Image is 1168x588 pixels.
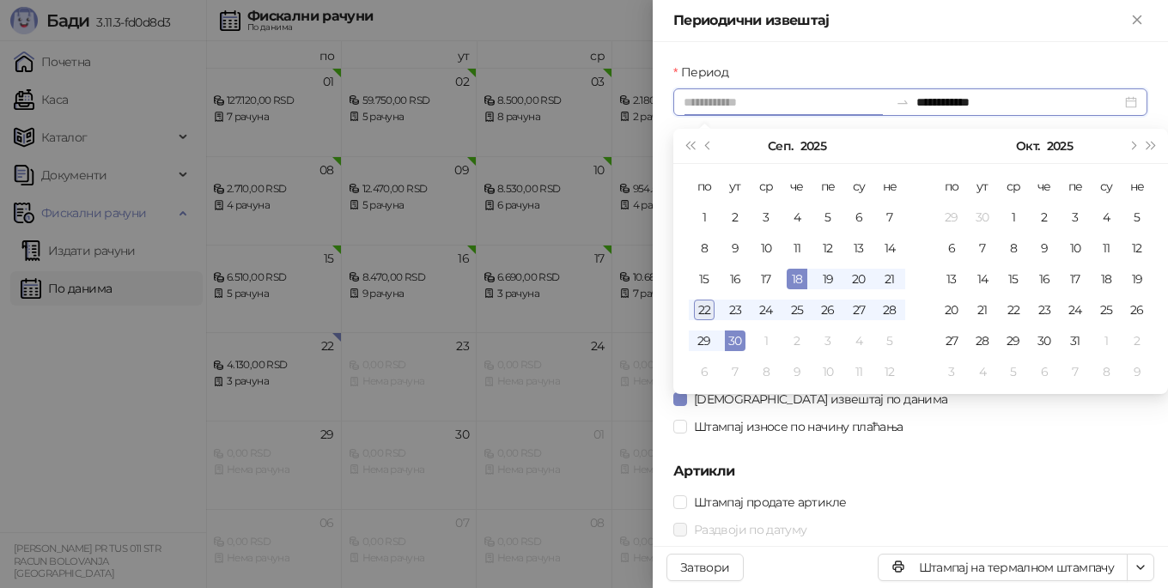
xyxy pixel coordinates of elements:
div: Периодични извештај [673,10,1127,31]
td: 2025-09-16 [720,264,751,294]
td: 2025-09-29 [689,325,720,356]
div: 22 [1003,300,1024,320]
td: 2025-09-15 [689,264,720,294]
div: 12 [1127,238,1147,258]
div: 4 [1096,207,1116,227]
div: 30 [1034,330,1055,351]
td: 2025-11-05 [998,356,1029,387]
th: не [1122,171,1153,202]
td: 2025-11-08 [1091,356,1122,387]
td: 2025-09-13 [843,233,874,264]
td: 2025-11-07 [1060,356,1091,387]
div: 28 [879,300,900,320]
button: Изабери месец [768,129,793,163]
td: 2025-09-23 [720,294,751,325]
th: пе [1060,171,1091,202]
div: 7 [725,361,745,382]
div: 21 [879,269,900,289]
div: 7 [879,207,900,227]
label: Период [673,63,739,82]
div: 9 [1034,238,1055,258]
td: 2025-11-02 [1122,325,1153,356]
td: 2025-10-29 [998,325,1029,356]
td: 2025-09-26 [812,294,843,325]
td: 2025-11-06 [1029,356,1060,387]
button: Претходна година (Control + left) [680,129,699,163]
button: Изабери годину [1047,129,1073,163]
button: Штампај на термалном штампачу [878,554,1128,581]
div: 29 [941,207,962,227]
td: 2025-09-21 [874,264,905,294]
div: 16 [1034,269,1055,289]
div: 27 [941,330,962,351]
div: 29 [1003,330,1024,351]
td: 2025-11-03 [936,356,967,387]
td: 2025-10-31 [1060,325,1091,356]
div: 22 [694,300,715,320]
td: 2025-10-03 [812,325,843,356]
span: [DEMOGRAPHIC_DATA] извештај по данима [687,390,954,409]
td: 2025-10-14 [967,264,998,294]
div: 28 [972,330,993,351]
td: 2025-10-09 [782,356,812,387]
div: 1 [756,330,776,351]
td: 2025-09-06 [843,202,874,233]
th: не [874,171,905,202]
div: 17 [1065,269,1086,289]
div: 12 [879,361,900,382]
td: 2025-10-06 [689,356,720,387]
button: Изабери годину [800,129,826,163]
td: 2025-10-27 [936,325,967,356]
button: Затвори [666,554,744,581]
td: 2025-09-30 [967,202,998,233]
td: 2025-10-23 [1029,294,1060,325]
div: 24 [1065,300,1086,320]
div: 21 [972,300,993,320]
div: 14 [972,269,993,289]
span: to [896,95,909,109]
span: Штампај продате артикле [687,493,853,512]
div: 6 [1034,361,1055,382]
td: 2025-09-30 [720,325,751,356]
td: 2025-11-04 [967,356,998,387]
div: 6 [941,238,962,258]
th: ут [720,171,751,202]
button: Претходни месец (PageUp) [699,129,718,163]
td: 2025-09-25 [782,294,812,325]
td: 2025-10-05 [874,325,905,356]
td: 2025-10-06 [936,233,967,264]
button: Изабери месец [1016,129,1039,163]
div: 4 [972,361,993,382]
td: 2025-09-01 [689,202,720,233]
td: 2025-10-26 [1122,294,1153,325]
div: 5 [1127,207,1147,227]
div: 15 [694,269,715,289]
div: 9 [725,238,745,258]
div: 26 [1127,300,1147,320]
div: 15 [1003,269,1024,289]
div: 10 [756,238,776,258]
th: че [782,171,812,202]
th: по [936,171,967,202]
th: су [843,171,874,202]
td: 2025-09-05 [812,202,843,233]
td: 2025-09-18 [782,264,812,294]
div: 5 [1003,361,1024,382]
td: 2025-10-28 [967,325,998,356]
div: 30 [725,330,745,351]
th: су [1091,171,1122,202]
th: по [689,171,720,202]
span: Раздвоји по датуму [687,520,813,539]
button: Следећа година (Control + right) [1142,129,1161,163]
td: 2025-09-29 [936,202,967,233]
td: 2025-09-08 [689,233,720,264]
div: 9 [787,361,807,382]
td: 2025-09-10 [751,233,782,264]
div: 29 [694,330,715,351]
td: 2025-09-07 [874,202,905,233]
td: 2025-09-03 [751,202,782,233]
td: 2025-09-20 [843,264,874,294]
td: 2025-09-09 [720,233,751,264]
button: Close [1127,10,1147,31]
div: 20 [941,300,962,320]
